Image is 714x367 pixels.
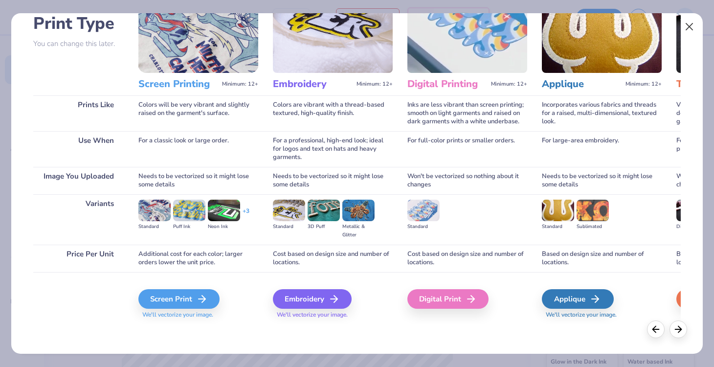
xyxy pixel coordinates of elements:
[273,289,352,309] div: Embroidery
[222,81,258,88] span: Minimum: 12+
[273,95,393,131] div: Colors are vibrant with a thread-based textured, high-quality finish.
[542,131,662,167] div: For large-area embroidery.
[208,223,240,231] div: Neon Ink
[273,223,305,231] div: Standard
[33,95,124,131] div: Prints Like
[542,223,574,231] div: Standard
[542,95,662,131] div: Incorporates various fabrics and threads for a raised, multi-dimensional, textured look.
[308,200,340,221] img: 3D Puff
[138,167,258,194] div: Needs to be vectorized so it might lose some details
[542,200,574,221] img: Standard
[33,40,124,48] p: You can change this later.
[676,200,709,221] img: Direct-to-film
[407,245,527,272] div: Cost based on design size and number of locations.
[342,223,375,239] div: Metallic & Glitter
[273,311,393,319] span: We'll vectorize your image.
[138,311,258,319] span: We'll vectorize your image.
[342,200,375,221] img: Metallic & Glitter
[33,167,124,194] div: Image You Uploaded
[33,194,124,245] div: Variants
[407,289,489,309] div: Digital Print
[407,95,527,131] div: Inks are less vibrant than screen printing; smooth on light garments and raised on dark garments ...
[173,223,205,231] div: Puff Ink
[491,81,527,88] span: Minimum: 12+
[273,78,353,91] h3: Embroidery
[138,78,218,91] h3: Screen Printing
[33,131,124,167] div: Use When
[407,200,440,221] img: Standard
[407,131,527,167] div: For full-color prints or smaller orders.
[308,223,340,231] div: 3D Puff
[33,245,124,272] div: Price Per Unit
[208,200,240,221] img: Neon Ink
[138,131,258,167] div: For a classic look or large order.
[407,167,527,194] div: Won't be vectorized so nothing about it changes
[138,245,258,272] div: Additional cost for each color; larger orders lower the unit price.
[407,78,487,91] h3: Digital Printing
[173,200,205,221] img: Puff Ink
[542,289,614,309] div: Applique
[273,200,305,221] img: Standard
[542,167,662,194] div: Needs to be vectorized so it might lose some details
[138,95,258,131] div: Colors will be very vibrant and slightly raised on the garment's surface.
[542,311,662,319] span: We'll vectorize your image.
[577,223,609,231] div: Sublimated
[577,200,609,221] img: Sublimated
[542,245,662,272] div: Based on design size and number of locations.
[138,289,220,309] div: Screen Print
[676,223,709,231] div: Direct-to-film
[273,245,393,272] div: Cost based on design size and number of locations.
[243,207,249,224] div: + 3
[625,81,662,88] span: Minimum: 12+
[542,78,622,91] h3: Applique
[138,200,171,221] img: Standard
[273,131,393,167] div: For a professional, high-end look; ideal for logos and text on hats and heavy garments.
[273,167,393,194] div: Needs to be vectorized so it might lose some details
[680,18,699,36] button: Close
[407,223,440,231] div: Standard
[138,223,171,231] div: Standard
[357,81,393,88] span: Minimum: 12+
